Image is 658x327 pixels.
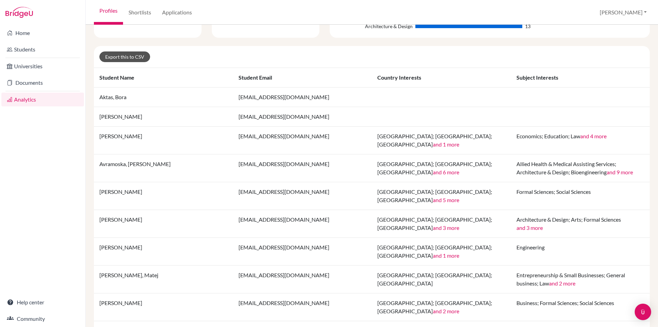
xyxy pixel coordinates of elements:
td: [GEOGRAPHIC_DATA]; [GEOGRAPHIC_DATA]; [GEOGRAPHIC_DATA] [372,238,511,266]
td: [EMAIL_ADDRESS][DOMAIN_NAME] [233,107,372,127]
td: [EMAIL_ADDRESS][DOMAIN_NAME] [233,238,372,266]
button: and 3 more [433,224,459,232]
button: [PERSON_NAME] [597,6,650,19]
td: [PERSON_NAME] [94,127,233,154]
td: Aktas, Bora [94,87,233,107]
button: and 1 more [433,252,459,260]
td: [PERSON_NAME], Matej [94,266,233,293]
td: Entrepreneurship & Small Businesses; General business; Law [511,266,650,293]
td: [PERSON_NAME] [94,210,233,238]
a: Community [1,312,84,326]
div: 13 [525,23,531,30]
a: Help center [1,295,84,309]
td: Avramoska, [PERSON_NAME] [94,154,233,182]
td: [EMAIL_ADDRESS][DOMAIN_NAME] [233,87,372,107]
img: Bridge-U [5,7,33,18]
a: Analytics [1,93,84,106]
button: and 1 more [433,140,459,149]
td: [PERSON_NAME] [94,182,233,210]
button: and 2 more [433,307,459,315]
td: Economics; Education; Law [511,127,650,154]
th: Country interests [372,68,511,87]
td: [PERSON_NAME] [94,107,233,127]
td: [EMAIL_ADDRESS][DOMAIN_NAME] [233,182,372,210]
button: and 3 more [516,224,543,232]
th: Student email [233,68,372,87]
td: [EMAIL_ADDRESS][DOMAIN_NAME] [233,266,372,293]
button: and 9 more [607,168,633,176]
td: [PERSON_NAME] [94,238,233,266]
td: [PERSON_NAME] [94,293,233,321]
a: Home [1,26,84,40]
td: Business; Formal Sciences; Social Sciences [511,293,650,321]
td: [GEOGRAPHIC_DATA]; [GEOGRAPHIC_DATA]; [GEOGRAPHIC_DATA] [372,182,511,210]
td: [GEOGRAPHIC_DATA]; [GEOGRAPHIC_DATA]; [GEOGRAPHIC_DATA] [372,154,511,182]
a: Universities [1,59,84,73]
a: Export this to CSV [99,51,150,62]
button: and 6 more [433,168,459,176]
td: Engineering [511,238,650,266]
th: Student name [94,68,233,87]
td: [EMAIL_ADDRESS][DOMAIN_NAME] [233,210,372,238]
td: Formal Sciences; Social Sciences [511,182,650,210]
div: Architecture & Design [335,23,412,30]
td: [GEOGRAPHIC_DATA]; [GEOGRAPHIC_DATA]; [GEOGRAPHIC_DATA] [372,127,511,154]
div: Open Intercom Messenger [635,304,651,320]
button: and 5 more [433,196,459,204]
th: Subject interests [511,68,650,87]
td: [GEOGRAPHIC_DATA]; [GEOGRAPHIC_DATA]; [GEOGRAPHIC_DATA] [372,210,511,238]
td: [EMAIL_ADDRESS][DOMAIN_NAME] [233,293,372,321]
a: Documents [1,76,84,90]
button: and 4 more [580,132,607,140]
td: [GEOGRAPHIC_DATA]; [GEOGRAPHIC_DATA]; [GEOGRAPHIC_DATA] [372,293,511,321]
td: Architecture & Design; Arts; Formal Sciences [511,210,650,238]
button: and 2 more [549,279,575,288]
td: [EMAIL_ADDRESS][DOMAIN_NAME] [233,127,372,154]
td: [EMAIL_ADDRESS][DOMAIN_NAME] [233,154,372,182]
td: [GEOGRAPHIC_DATA]; [GEOGRAPHIC_DATA]; [GEOGRAPHIC_DATA] [372,266,511,293]
td: Allied Health & Medical Assisting Services; Architecture & Design; Bioengineering [511,154,650,182]
a: Students [1,43,84,56]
